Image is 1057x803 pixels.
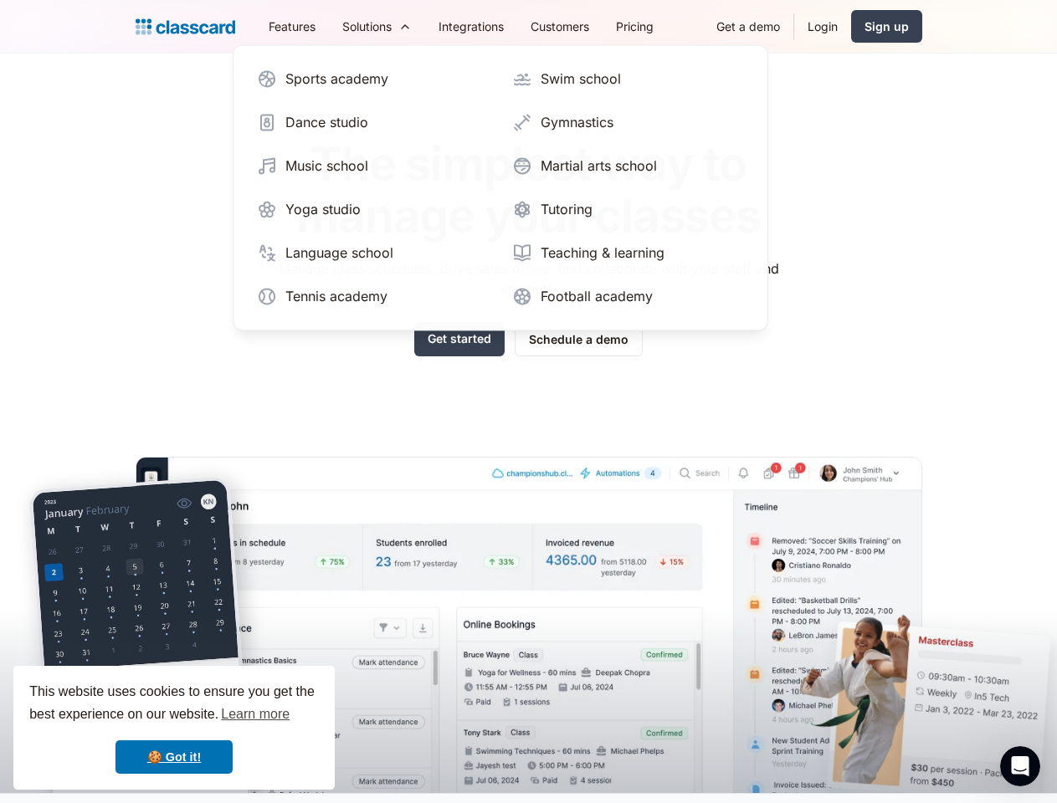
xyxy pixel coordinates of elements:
[285,112,368,132] div: Dance studio
[703,8,793,45] a: Get a demo
[250,236,495,269] a: Language school
[603,8,667,45] a: Pricing
[794,8,851,45] a: Login
[218,702,292,727] a: learn more about cookies
[865,18,909,35] div: Sign up
[541,112,613,132] div: Gymnastics
[505,279,751,313] a: Football academy
[250,105,495,139] a: Dance studio
[541,243,664,263] div: Teaching & learning
[342,18,392,35] div: Solutions
[517,8,603,45] a: Customers
[505,62,751,95] a: Swim school
[425,8,517,45] a: Integrations
[1000,746,1040,786] iframe: Intercom live chat
[13,666,335,790] div: cookieconsent
[851,10,922,43] a: Sign up
[285,286,387,306] div: Tennis academy
[505,149,751,182] a: Martial arts school
[285,199,361,219] div: Yoga studio
[505,236,751,269] a: Teaching & learning
[250,62,495,95] a: Sports academy
[541,286,653,306] div: Football academy
[541,199,593,219] div: Tutoring
[250,279,495,313] a: Tennis academy
[115,740,233,774] a: dismiss cookie message
[541,69,621,89] div: Swim school
[233,44,768,330] nav: Solutions
[541,156,657,176] div: Martial arts school
[505,105,751,139] a: Gymnastics
[255,8,329,45] a: Features
[329,8,425,45] div: Solutions
[414,322,505,356] a: Get started
[515,322,643,356] a: Schedule a demo
[250,192,495,226] a: Yoga studio
[285,243,393,263] div: Language school
[29,682,319,727] span: This website uses cookies to ensure you get the best experience on our website.
[136,15,235,38] a: home
[250,149,495,182] a: Music school
[285,69,388,89] div: Sports academy
[285,156,368,176] div: Music school
[505,192,751,226] a: Tutoring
